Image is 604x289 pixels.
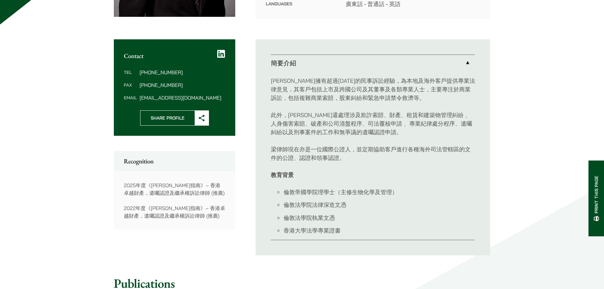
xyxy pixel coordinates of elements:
[271,71,475,240] div: 簡要介紹
[124,204,225,220] p: 2022年度《[PERSON_NAME]指南》– 香港卓越財產，遺囑認證及繼承權訴訟律師 (推薦)
[140,82,225,88] dd: [PHONE_NUMBER]
[283,213,475,222] li: 倫敦法學院執業文憑
[140,95,225,100] dd: [EMAIL_ADDRESS][DOMAIN_NAME]
[283,200,475,209] li: 倫敦法學院法律深造文憑
[271,145,475,162] p: 梁律師現在亦是一位國際公證人，並定期協助客戶進行各種海外司法管轄區的文件的公證、認證和領事認證。
[271,111,475,136] p: 此外，[PERSON_NAME]還處理涉及欺詐索賠、財產、租賃和建築物管理糾紛 、人身傷害索賠、破產和公司清盤程序、司法覆核申請 、專業紀律處分程序、遺囑糾紛以及刑事案件的工作和無爭議的遺囑認證申請。
[283,226,475,235] li: 香港大學法學專業證書
[124,82,137,95] dt: Fax
[124,157,225,165] h2: Recognition
[140,70,225,75] dd: [PHONE_NUMBER]
[217,49,225,58] a: LinkedIn
[140,111,195,125] span: Share Profile
[271,76,475,102] p: [PERSON_NAME]擁有超過[DATE]的民事訴訟經驗，為本地及海外客戶提供專業法律意見，其客戶包括上市及跨國公司及其董事及各類專業人士，主要專注於商業訴訟，包括複雜商業索賠，股東糾紛和緊...
[140,110,209,126] button: Share Profile
[271,55,475,71] a: 簡要介紹
[271,171,294,179] strong: 教育背景
[124,181,225,197] p: 2025年度《[PERSON_NAME]指南》– 香港卓越財產，遺囑認證及繼承權訴訟律師 (推薦)
[124,70,137,82] dt: Tel
[283,188,475,196] li: 倫敦帝國學院理學士（主修生物化學及管理）
[124,52,225,60] h2: Contact
[124,95,137,100] dt: Email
